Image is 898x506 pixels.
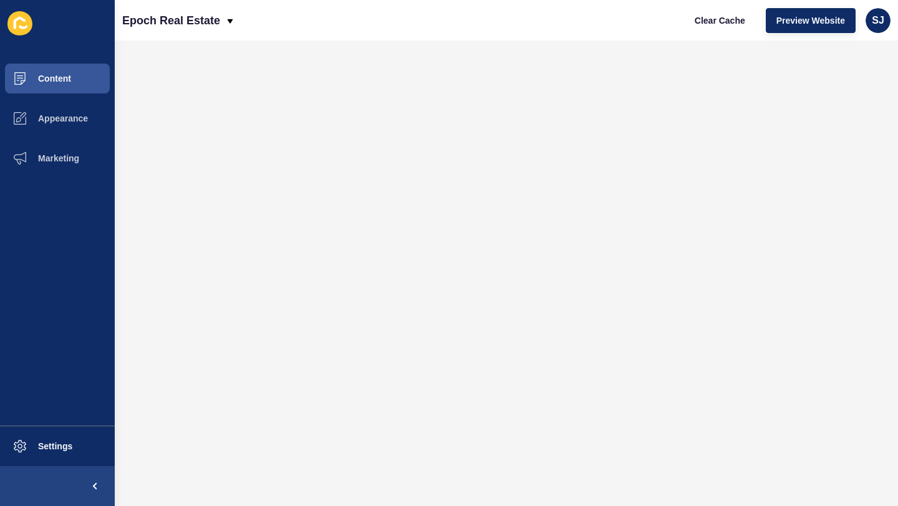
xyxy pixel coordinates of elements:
[776,14,845,27] span: Preview Website
[766,8,856,33] button: Preview Website
[684,8,756,33] button: Clear Cache
[122,5,220,36] p: Epoch Real Estate
[695,14,745,27] span: Clear Cache
[872,14,884,27] span: SJ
